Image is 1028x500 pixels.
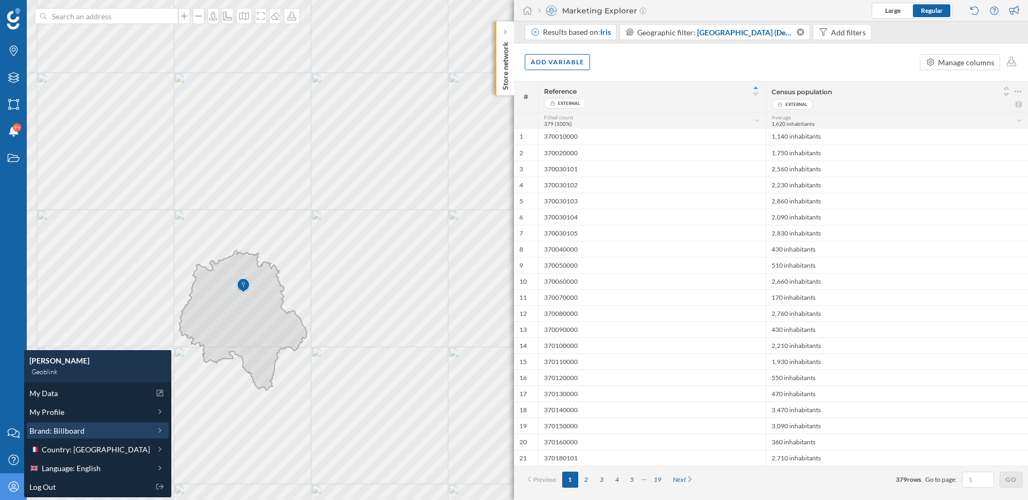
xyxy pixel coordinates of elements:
span: 2 [519,149,523,157]
span: Assistance [21,7,73,17]
span: 1 [519,132,523,141]
img: explorer.svg [546,5,557,16]
span: 5 [519,197,523,206]
span: External [558,98,580,109]
span: Log Out [29,481,56,493]
span: . [921,475,923,483]
div: 2,760 inhabitants [766,305,1028,321]
span: Census population [772,88,832,96]
div: 3,470 inhabitants [766,401,1028,418]
span: 17 [519,390,527,398]
div: 550 inhabitants [766,369,1028,385]
span: [GEOGRAPHIC_DATA] (Department) [697,27,795,38]
span: Iris [600,27,611,36]
span: 11 [519,293,527,302]
span: 9+ [14,122,20,133]
div: 370050000 [538,257,766,273]
div: [PERSON_NAME] [29,355,166,366]
span: 13 [519,325,527,334]
span: 20 [519,438,527,446]
span: 19 [519,422,527,430]
div: 2,090 inhabitants [766,209,1028,225]
div: 370010000 [538,128,766,145]
div: Manage columns [938,57,994,68]
div: 370030103 [538,193,766,209]
div: 360 inhabitants [766,434,1028,450]
div: 3,090 inhabitants [766,418,1028,434]
div: 370020000 [538,145,766,161]
div: 370030102 [538,177,766,193]
div: Marketing Explorer [538,5,646,16]
span: Brand: Billboard [29,425,85,436]
span: 6 [519,213,523,222]
span: Average [772,114,791,120]
span: Reference [544,87,577,95]
span: 3 [519,165,523,173]
div: 370120000 [538,369,766,385]
span: 18 [519,406,527,414]
div: 370070000 [538,289,766,305]
div: Add filters [831,27,866,38]
span: 15 [519,358,527,366]
input: 1 [965,474,991,485]
div: 370040000 [538,241,766,257]
p: Store network [500,37,511,90]
div: 1,750 inhabitants [766,145,1028,161]
div: Geoblink [29,366,166,377]
span: 1,620 inhabitants [772,120,814,127]
div: 2,660 inhabitants [766,273,1028,289]
span: My Data [29,388,58,399]
div: 470 inhabitants [766,385,1028,401]
span: Geographic filter: [637,28,696,37]
img: Geoblink Logo [7,8,20,29]
span: 379 (100%) [544,120,572,127]
div: 370100000 [538,337,766,353]
span: 7 [519,229,523,238]
div: 2,830 inhabitants [766,225,1028,241]
div: Results based on: [543,27,611,37]
span: Regular [921,6,943,14]
span: My Profile [29,406,64,418]
div: 370030104 [538,209,766,225]
div: 2,860 inhabitants [766,193,1028,209]
div: 430 inhabitants [766,241,1028,257]
span: # [519,92,533,102]
div: 370160000 [538,434,766,450]
span: 12 [519,309,527,318]
div: 370180101 [538,450,766,466]
span: Go to page: [925,475,957,484]
span: 21 [519,454,527,463]
div: 170 inhabitants [766,289,1028,305]
div: 430 inhabitants [766,321,1028,337]
div: 370140000 [538,401,766,418]
div: 510 inhabitants [766,257,1028,273]
div: 370030105 [538,225,766,241]
div: 370110000 [538,353,766,369]
span: Language: English [42,463,101,474]
span: 16 [519,374,527,382]
div: 370080000 [538,305,766,321]
span: 14 [519,342,527,350]
div: 2,230 inhabitants [766,177,1028,193]
div: 370150000 [538,418,766,434]
span: 379 [896,475,907,483]
span: Large [885,6,901,14]
span: 10 [519,277,527,286]
span: 4 [519,181,523,190]
span: External [785,99,807,110]
span: rows [907,475,921,483]
div: 370030101 [538,161,766,177]
div: 2,710 inhabitants [766,450,1028,466]
div: 2,560 inhabitants [766,161,1028,177]
img: Marker [237,275,250,297]
span: 9 [519,261,523,270]
div: 1,930 inhabitants [766,353,1028,369]
div: 370090000 [538,321,766,337]
div: 2,210 inhabitants [766,337,1028,353]
span: Filled count [544,114,573,120]
div: 1,140 inhabitants [766,128,1028,145]
div: 370130000 [538,385,766,401]
span: 8 [519,245,523,254]
span: Country: [GEOGRAPHIC_DATA] [42,444,150,455]
div: 370060000 [538,273,766,289]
